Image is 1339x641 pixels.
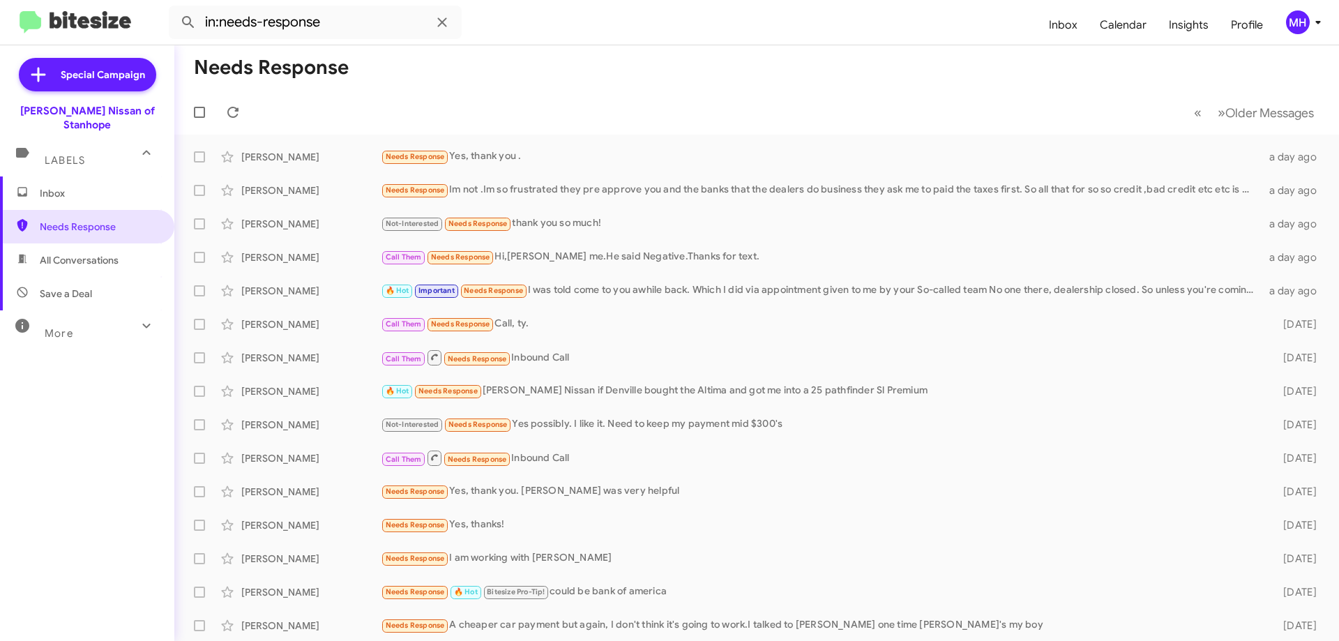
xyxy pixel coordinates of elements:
[1209,98,1322,127] button: Next
[386,319,422,329] span: Call Them
[241,619,381,633] div: [PERSON_NAME]
[386,152,445,161] span: Needs Response
[431,252,490,262] span: Needs Response
[1220,5,1274,45] a: Profile
[1225,105,1314,121] span: Older Messages
[381,449,1261,467] div: Inbound Call
[454,587,478,596] span: 🔥 Hot
[464,286,523,295] span: Needs Response
[381,584,1261,600] div: could be bank of america
[381,383,1261,399] div: [PERSON_NAME] Nissan if Denville bought the Altima and got me into a 25 pathfinder Sl Premium
[418,386,478,395] span: Needs Response
[1186,98,1322,127] nav: Page navigation example
[381,416,1261,432] div: Yes possibly. I like it. Need to keep my payment mid $300's
[386,520,445,529] span: Needs Response
[381,249,1261,265] div: Hi,[PERSON_NAME] me.He said Negative.Thanks for text.
[448,455,507,464] span: Needs Response
[386,252,422,262] span: Call Them
[61,68,145,82] span: Special Campaign
[381,550,1261,566] div: I am working with [PERSON_NAME]
[1186,98,1210,127] button: Previous
[418,286,455,295] span: Important
[40,253,119,267] span: All Conversations
[386,487,445,496] span: Needs Response
[1261,418,1328,432] div: [DATE]
[381,182,1261,198] div: Im not .Im so frustrated they pre approve you and the banks that the dealers do business they ask...
[381,216,1261,232] div: thank you so much!
[1261,217,1328,231] div: a day ago
[1218,104,1225,121] span: »
[386,621,445,630] span: Needs Response
[241,284,381,298] div: [PERSON_NAME]
[386,386,409,395] span: 🔥 Hot
[1194,104,1202,121] span: «
[241,485,381,499] div: [PERSON_NAME]
[1261,183,1328,197] div: a day ago
[40,287,92,301] span: Save a Deal
[448,420,508,429] span: Needs Response
[1261,485,1328,499] div: [DATE]
[386,420,439,429] span: Not-Interested
[1261,451,1328,465] div: [DATE]
[1286,10,1310,34] div: MH
[381,282,1261,299] div: I was told come to you awhile back. Which I did via appointment given to me by your So-called tea...
[1261,351,1328,365] div: [DATE]
[1261,619,1328,633] div: [DATE]
[169,6,462,39] input: Search
[40,186,158,200] span: Inbox
[241,183,381,197] div: [PERSON_NAME]
[241,250,381,264] div: [PERSON_NAME]
[381,517,1261,533] div: Yes, thanks!
[448,219,508,228] span: Needs Response
[194,56,349,79] h1: Needs Response
[381,316,1261,332] div: Call, ty.
[386,286,409,295] span: 🔥 Hot
[381,617,1261,633] div: A cheaper car payment but again, I don't think it's going to work.I talked to [PERSON_NAME] one t...
[431,319,490,329] span: Needs Response
[386,354,422,363] span: Call Them
[241,384,381,398] div: [PERSON_NAME]
[1261,150,1328,164] div: a day ago
[1089,5,1158,45] a: Calendar
[241,518,381,532] div: [PERSON_NAME]
[19,58,156,91] a: Special Campaign
[381,149,1261,165] div: Yes, thank you .
[386,587,445,596] span: Needs Response
[241,552,381,566] div: [PERSON_NAME]
[1274,10,1324,34] button: MH
[448,354,507,363] span: Needs Response
[487,587,545,596] span: Bitesize Pro-Tip!
[386,219,439,228] span: Not-Interested
[381,483,1261,499] div: Yes, thank you. [PERSON_NAME] was very helpful
[241,150,381,164] div: [PERSON_NAME]
[386,554,445,563] span: Needs Response
[1261,317,1328,331] div: [DATE]
[1261,384,1328,398] div: [DATE]
[386,186,445,195] span: Needs Response
[241,217,381,231] div: [PERSON_NAME]
[40,220,158,234] span: Needs Response
[1261,250,1328,264] div: a day ago
[45,154,85,167] span: Labels
[241,585,381,599] div: [PERSON_NAME]
[1261,284,1328,298] div: a day ago
[241,317,381,331] div: [PERSON_NAME]
[1261,585,1328,599] div: [DATE]
[241,451,381,465] div: [PERSON_NAME]
[381,349,1261,366] div: Inbound Call
[386,455,422,464] span: Call Them
[1261,518,1328,532] div: [DATE]
[1038,5,1089,45] a: Inbox
[241,418,381,432] div: [PERSON_NAME]
[1158,5,1220,45] a: Insights
[45,327,73,340] span: More
[241,351,381,365] div: [PERSON_NAME]
[1261,552,1328,566] div: [DATE]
